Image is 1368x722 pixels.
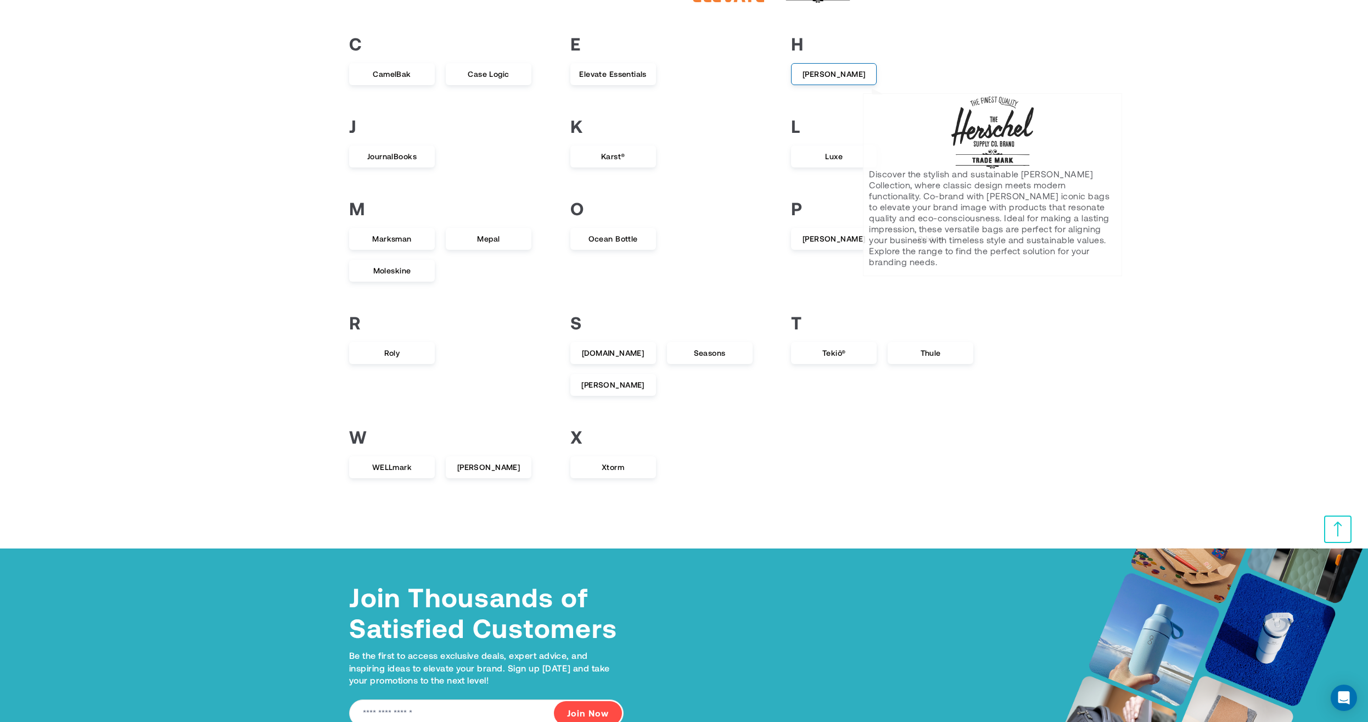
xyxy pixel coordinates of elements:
[571,343,655,363] span: [DOMAIN_NAME]
[570,63,656,85] a: Elevate Essentials
[1331,685,1357,711] div: Open Intercom Messenger
[349,650,624,686] p: Be the first to access exclusive deals, expert advice, and inspiring ideas to elevate your brand....
[350,229,434,249] span: Marksman
[570,199,775,217] h3: O
[446,63,531,85] a: Case Logic
[791,117,996,135] h3: L
[869,169,1116,267] p: Discover the stylish and sustainable [PERSON_NAME] Collection, where classic design meets modern ...
[888,343,973,363] span: Thule
[349,428,554,445] h3: W
[571,375,655,395] span: [PERSON_NAME]
[349,260,435,282] a: Moleskine
[571,64,655,84] span: Elevate Essentials
[349,145,435,167] a: JournalBooks
[888,342,973,364] a: Thule
[570,35,775,52] h3: E
[349,117,554,135] h3: J
[668,343,752,363] span: Seasons
[350,261,434,281] span: Moleskine
[791,35,996,52] h3: H
[570,374,656,396] a: [PERSON_NAME]
[349,35,554,52] h3: C
[571,457,655,477] span: Xtorm
[571,147,655,166] span: Karst®
[349,314,554,331] h3: R
[791,63,877,85] a: [PERSON_NAME]
[446,229,531,249] span: Mepal
[350,457,434,477] span: WELLmark
[570,145,656,167] a: Karst®
[570,314,775,331] h3: S
[570,228,656,250] a: Ocean Bottle
[792,343,876,363] span: Tekiō®
[349,63,435,85] a: CamelBak
[791,145,877,167] a: Luxe
[791,342,877,364] a: Tekiō®
[791,314,996,331] h3: T
[446,457,531,477] span: [PERSON_NAME]
[570,117,775,135] h3: K
[570,456,656,478] a: Xtorm
[349,342,435,364] a: Roly
[350,64,434,84] span: CamelBak
[570,342,656,364] a: [DOMAIN_NAME]
[791,228,877,250] a: [PERSON_NAME]
[792,147,876,166] span: Luxe
[791,199,996,217] h3: P
[667,342,753,364] a: Seasons
[446,64,531,84] span: Case Logic
[571,229,655,249] span: Ocean Bottle
[792,64,876,84] span: [PERSON_NAME]
[350,147,434,166] span: JournalBooks
[349,199,554,217] h3: M
[570,428,775,445] h3: X
[349,456,435,478] a: WELLmark
[446,456,531,478] a: [PERSON_NAME]
[350,343,434,363] span: Roly
[349,581,624,643] h4: Join Thousands of Satisfied Customers
[349,228,435,250] a: Marksman
[446,228,531,250] a: Mepal
[951,97,1034,169] img: Brand Image
[792,229,876,249] span: [PERSON_NAME]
